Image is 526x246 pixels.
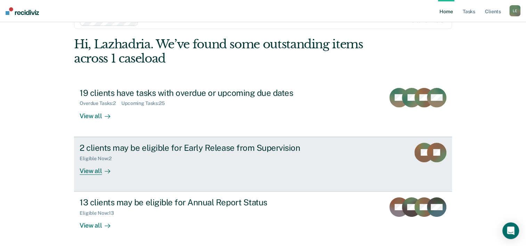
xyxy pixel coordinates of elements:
[80,100,121,106] div: Overdue Tasks : 2
[80,161,119,175] div: View all
[509,5,520,16] div: L E
[74,37,376,66] div: Hi, Lazhadria. We’ve found some outstanding items across 1 caseload
[74,137,452,192] a: 2 clients may be eligible for Early Release from SupervisionEligible Now:2View all
[80,143,324,153] div: 2 clients may be eligible for Early Release from Supervision
[74,82,452,137] a: 19 clients have tasks with overdue or upcoming due datesOverdue Tasks:2Upcoming Tasks:25View all
[80,210,120,216] div: Eligible Now : 13
[121,100,170,106] div: Upcoming Tasks : 25
[509,5,520,16] button: LE
[80,197,324,207] div: 13 clients may be eligible for Annual Report Status
[80,88,324,98] div: 19 clients have tasks with overdue or upcoming due dates
[502,222,519,239] div: Open Intercom Messenger
[6,7,39,15] img: Recidiviz
[80,106,119,120] div: View all
[80,156,117,162] div: Eligible Now : 2
[80,216,119,230] div: View all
